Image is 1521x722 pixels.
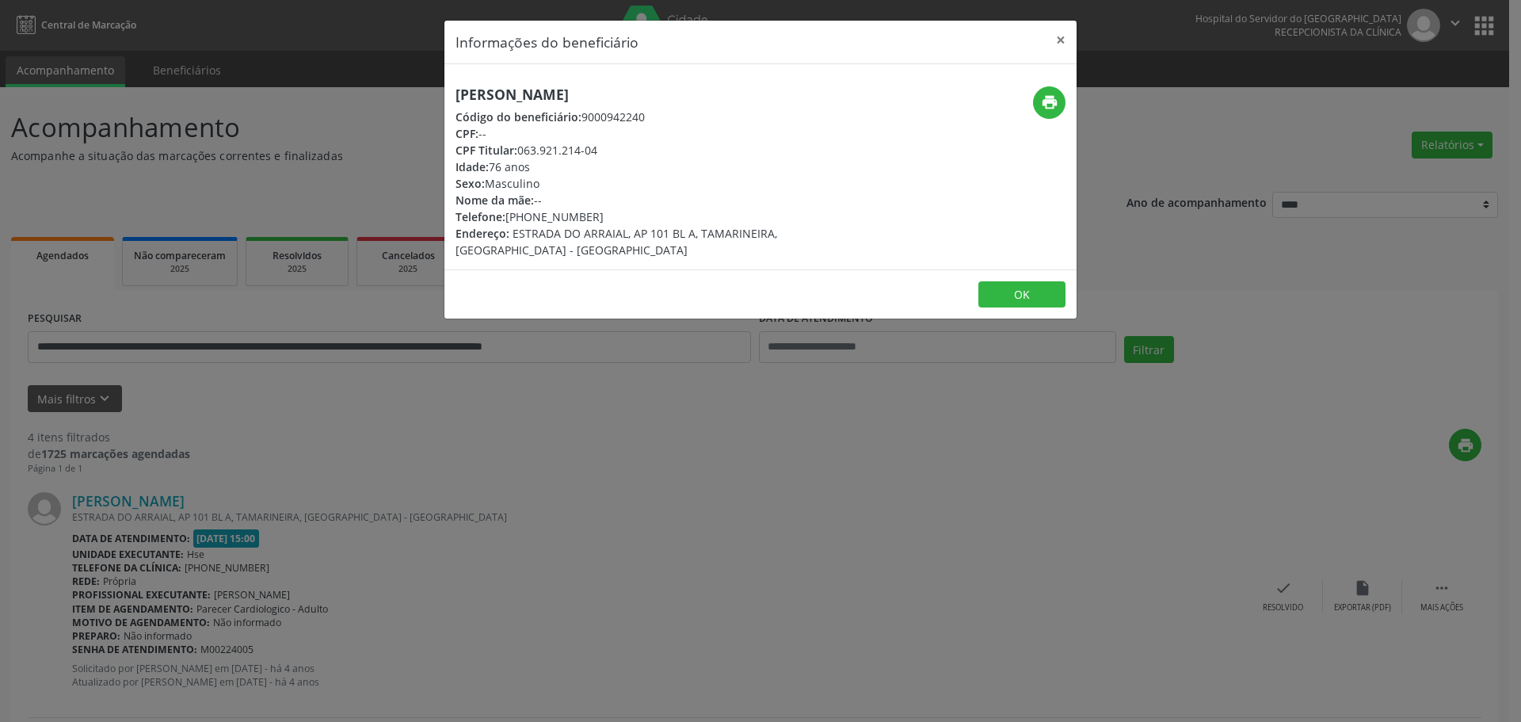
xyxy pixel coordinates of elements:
button: print [1033,86,1065,119]
div: 76 anos [456,159,855,175]
h5: Informações do beneficiário [456,32,639,52]
div: 9000942240 [456,109,855,125]
div: -- [456,125,855,142]
h5: [PERSON_NAME] [456,86,855,103]
span: Endereço: [456,226,509,241]
span: Nome da mãe: [456,193,534,208]
span: CPF Titular: [456,143,517,158]
button: OK [978,281,1065,308]
span: Sexo: [456,176,485,191]
span: Idade: [456,159,489,174]
span: ESTRADA DO ARRAIAL, AP 101 BL A, TAMARINEIRA, [GEOGRAPHIC_DATA] - [GEOGRAPHIC_DATA] [456,226,777,258]
span: Telefone: [456,209,505,224]
div: Masculino [456,175,855,192]
div: 063.921.214-04 [456,142,855,159]
button: Close [1045,21,1077,59]
span: CPF: [456,126,478,141]
div: [PHONE_NUMBER] [456,208,855,225]
span: Código do beneficiário: [456,109,581,124]
div: -- [456,192,855,208]
i: print [1041,94,1058,111]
